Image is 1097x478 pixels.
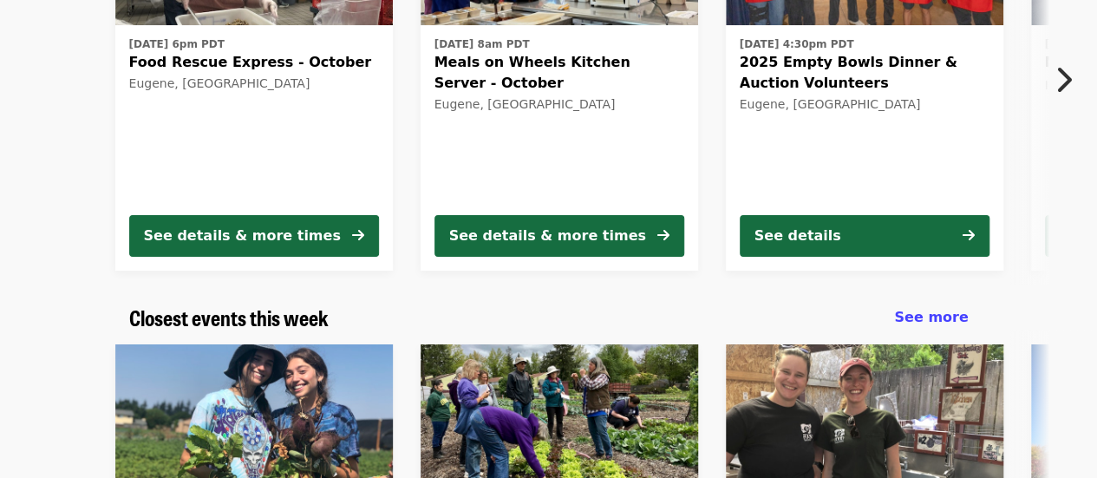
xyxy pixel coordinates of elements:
i: arrow-right icon [352,227,364,244]
div: See details [754,226,841,246]
button: See details & more times [434,215,684,257]
div: See details & more times [144,226,341,246]
button: See details & more times [129,215,379,257]
time: [DATE] 4:30pm PDT [740,36,854,52]
span: Meals on Wheels Kitchen Server - October [434,52,684,94]
span: 2025 Empty Bowls Dinner & Auction Volunteers [740,52,989,94]
div: Closest events this week [115,305,983,331]
div: Eugene, [GEOGRAPHIC_DATA] [434,97,684,112]
button: See details [740,215,989,257]
a: Closest events this week [129,305,329,331]
div: Eugene, [GEOGRAPHIC_DATA] [129,76,379,91]
time: [DATE] 6pm PDT [129,36,225,52]
span: Food Rescue Express - October [129,52,379,73]
span: See more [894,309,968,325]
i: arrow-right icon [963,227,975,244]
i: arrow-right icon [657,227,669,244]
span: Closest events this week [129,302,329,332]
time: [DATE] 8am PDT [434,36,530,52]
i: chevron-right icon [1055,63,1072,96]
div: See details & more times [449,226,646,246]
button: Next item [1040,56,1097,104]
a: See more [894,307,968,328]
div: Eugene, [GEOGRAPHIC_DATA] [740,97,989,112]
